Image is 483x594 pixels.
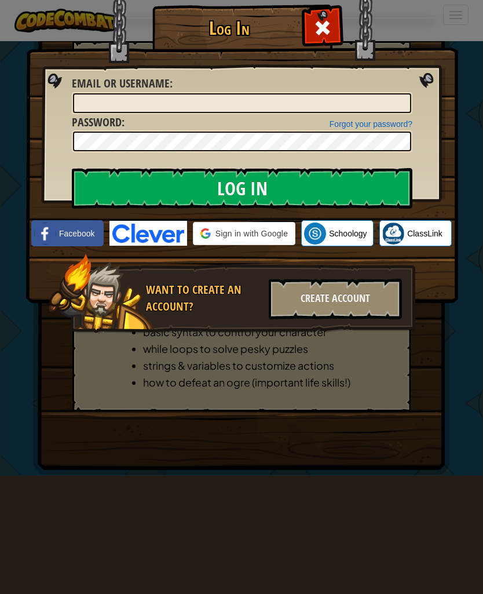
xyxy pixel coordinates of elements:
div: Want to create an account? [146,282,262,315]
img: clever-logo-blue.png [109,221,187,246]
span: Email or Username [72,75,170,91]
div: Create Account [269,279,402,319]
span: Password [72,114,122,130]
div: Sign in with Google [193,222,295,245]
h1: Log In [155,18,303,38]
label: : [72,75,173,92]
img: facebook_small.png [34,223,56,245]
span: ClassLink [407,228,442,239]
span: Schoology [329,228,367,239]
span: Facebook [59,228,94,239]
input: Log In [72,168,412,209]
img: classlink-logo-small.png [382,223,404,245]
label: : [72,114,125,131]
span: Sign in with Google [215,228,288,239]
img: schoology.png [304,223,326,245]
